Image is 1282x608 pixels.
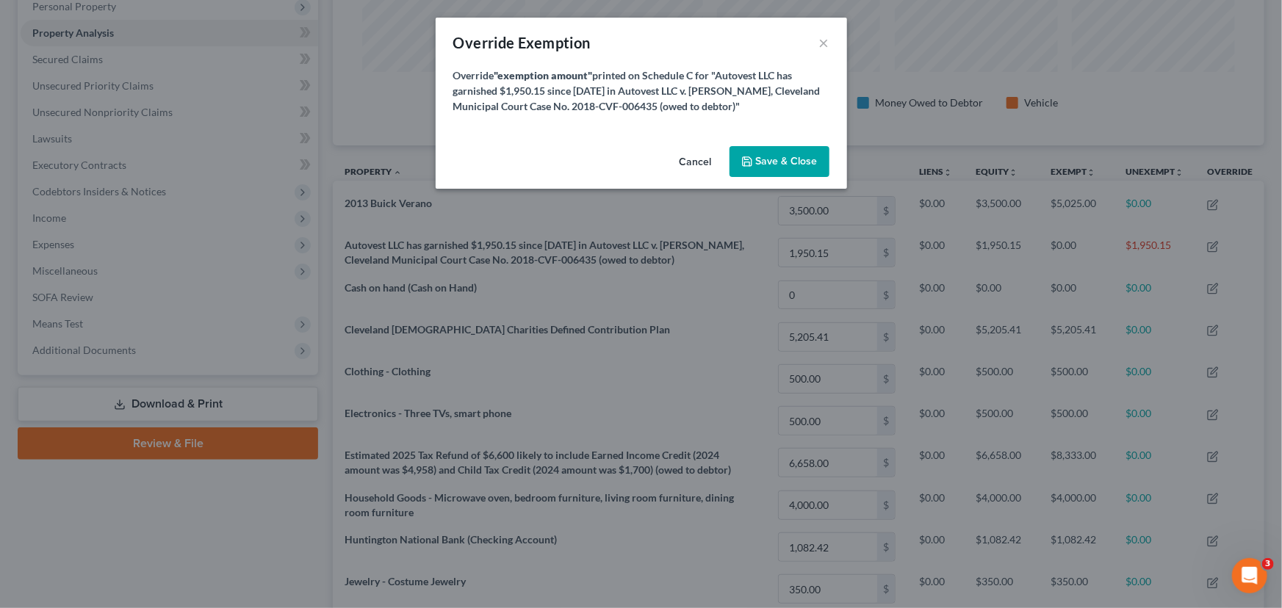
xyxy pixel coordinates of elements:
iframe: Intercom live chat [1232,558,1267,593]
label: Override printed on Schedule C for "Autovest LLC has garnished $1,950.15 since [DATE] in Autovest... [453,68,829,114]
span: Save & Close [756,155,818,167]
button: × [819,34,829,51]
button: Cancel [668,148,724,177]
span: 3 [1262,558,1274,570]
strong: "exemption amount" [494,69,593,82]
button: Save & Close [730,146,829,177]
div: Override Exemption [453,32,591,53]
